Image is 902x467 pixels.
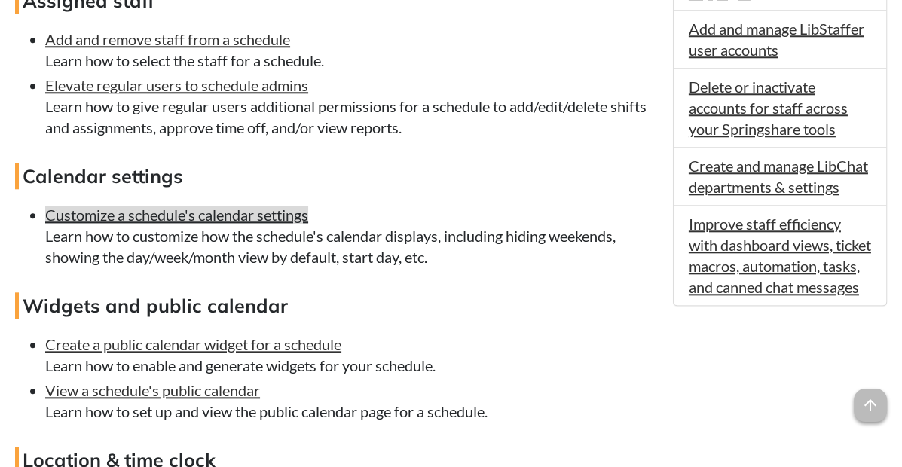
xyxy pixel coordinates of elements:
span: arrow_upward [854,389,887,422]
h4: Calendar settings [15,163,658,189]
a: View a schedule's public calendar [45,381,260,399]
a: Create a public calendar widget for a schedule [45,335,341,353]
li: Learn how to customize how the schedule's calendar displays, including hiding weekends, showing t... [45,204,658,267]
a: arrow_upward [854,390,887,408]
a: Create and manage LibChat departments & settings [689,157,868,196]
a: Delete or inactivate accounts for staff across your Springshare tools [689,78,848,138]
li: Learn how to enable and generate widgets for your schedule. [45,334,658,376]
a: Add and manage LibStaffer user accounts [689,20,864,59]
a: Improve staff efficiency with dashboard views, ticket macros, automation, tasks, and canned chat ... [689,215,871,296]
li: Learn how to select the staff for a schedule. [45,29,658,71]
li: Learn how to set up and view the public calendar page for a schedule. [45,380,658,422]
li: Learn how to give regular users additional permissions for a schedule to add/edit/delete shifts a... [45,75,658,138]
a: Customize a schedule's calendar settings [45,206,308,224]
a: Elevate regular users to schedule admins [45,76,308,94]
a: Add and remove staff from a schedule [45,30,290,48]
h4: Widgets and public calendar [15,292,658,319]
